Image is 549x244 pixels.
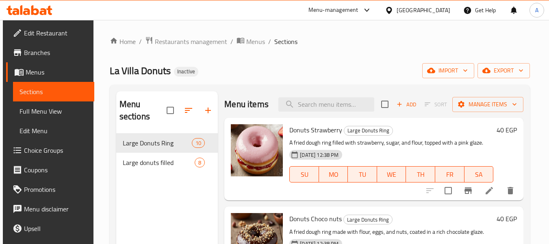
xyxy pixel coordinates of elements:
[13,121,95,141] a: Edit Menu
[319,166,348,182] button: MO
[24,165,88,175] span: Coupons
[192,138,205,148] div: items
[24,28,88,38] span: Edit Restaurant
[6,23,95,43] a: Edit Restaurant
[110,36,530,47] nav: breadcrumb
[308,5,358,15] div: Menu-management
[419,98,452,111] span: Select section first
[6,219,95,238] a: Upsell
[230,37,233,46] li: /
[395,100,417,109] span: Add
[497,124,517,136] h6: 40 EGP
[344,215,392,224] span: Large Donuts Ring
[237,36,265,47] a: Menus
[26,67,88,77] span: Menus
[351,169,374,180] span: TU
[393,98,419,111] span: Add item
[297,151,342,159] span: [DATE] 12:38 PM
[116,130,218,176] nav: Menu sections
[24,185,88,194] span: Promotions
[458,181,478,200] button: Branch-specific-item
[348,166,377,182] button: TU
[20,106,88,116] span: Full Menu View
[20,87,88,97] span: Sections
[484,186,494,196] a: Edit menu item
[459,99,517,110] span: Manage items
[116,153,218,172] div: Large donuts filled8
[377,166,406,182] button: WE
[6,180,95,199] a: Promotions
[344,126,393,135] span: Large Donuts Ring
[435,166,464,182] button: FR
[293,169,315,180] span: SU
[20,126,88,136] span: Edit Menu
[484,66,523,76] span: export
[497,213,517,224] h6: 40 EGP
[24,48,88,57] span: Branches
[440,182,457,199] span: Select to update
[116,133,218,153] div: Large Donuts Ring10
[198,101,218,120] button: Add section
[179,101,198,120] span: Sort sections
[6,160,95,180] a: Coupons
[174,67,198,77] div: Inactive
[145,36,227,47] a: Restaurants management
[501,181,520,200] button: delete
[24,204,88,214] span: Menu disclaimer
[406,166,435,182] button: TH
[477,63,530,78] button: export
[409,169,432,180] span: TH
[195,159,204,167] span: 8
[268,37,271,46] li: /
[174,68,198,75] span: Inactive
[376,96,393,113] span: Select section
[24,224,88,233] span: Upsell
[468,169,490,180] span: SA
[13,82,95,101] a: Sections
[6,43,95,62] a: Branches
[162,102,179,119] span: Select all sections
[438,169,461,180] span: FR
[380,169,403,180] span: WE
[6,62,95,82] a: Menus
[274,37,297,46] span: Sections
[393,98,419,111] button: Add
[464,166,494,182] button: SA
[192,139,204,147] span: 10
[13,101,95,121] a: Full Menu View
[289,166,319,182] button: SU
[123,158,195,167] span: Large donuts filled
[110,62,171,80] span: La Villa Donuts
[422,63,474,78] button: import
[246,37,265,46] span: Menus
[6,199,95,219] a: Menu disclaimer
[429,66,468,76] span: import
[155,37,227,46] span: Restaurants management
[24,145,88,155] span: Choice Groups
[119,98,167,123] h2: Menu sections
[289,138,493,148] p: A fried dough ring filled with strawberry, sugar, and flour, topped with a pink glaze.
[289,227,493,237] p: A fried dough ring made with flour, eggs, and nuts, coated in a rich chocolate glaze.
[322,169,345,180] span: MO
[123,138,192,148] span: Large Donuts Ring
[231,124,283,176] img: Donuts Strawberry
[278,97,374,112] input: search
[535,6,538,15] span: A
[139,37,142,46] li: /
[6,141,95,160] a: Choice Groups
[224,98,269,110] h2: Menu items
[289,213,342,225] span: Donuts Choco nuts
[397,6,450,15] div: [GEOGRAPHIC_DATA]
[289,124,342,136] span: Donuts Strawberry
[452,97,523,112] button: Manage items
[110,37,136,46] a: Home
[343,215,393,224] div: Large Donuts Ring
[195,158,205,167] div: items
